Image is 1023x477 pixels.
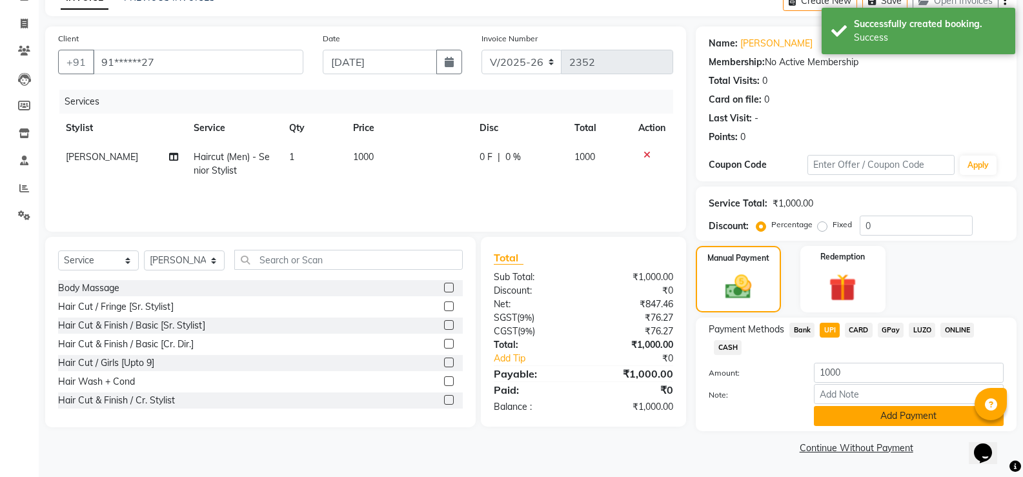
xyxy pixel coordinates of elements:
[833,219,852,230] label: Fixed
[773,197,813,210] div: ₹1,000.00
[845,323,873,338] span: CARD
[484,270,583,284] div: Sub Total:
[484,311,583,325] div: ( )
[854,31,1006,45] div: Success
[345,114,472,143] th: Price
[583,366,683,381] div: ₹1,000.00
[771,219,813,230] label: Percentage
[814,363,1004,383] input: Amount
[353,151,374,163] span: 1000
[709,56,1004,69] div: No Active Membership
[472,114,567,143] th: Disc
[717,272,760,302] img: _cash.svg
[583,270,683,284] div: ₹1,000.00
[186,114,281,143] th: Service
[909,323,935,338] span: LUZO
[699,389,804,401] label: Note:
[481,33,538,45] label: Invoice Number
[583,325,683,338] div: ₹76.27
[520,326,532,336] span: 9%
[58,394,175,407] div: Hair Cut & Finish / Cr. Stylist
[58,356,154,370] div: Hair Cut / Girls [Upto 9]
[480,150,492,164] span: 0 F
[762,74,767,88] div: 0
[709,56,765,69] div: Membership:
[583,400,683,414] div: ₹1,000.00
[600,352,683,365] div: ₹0
[709,37,738,50] div: Name:
[583,338,683,352] div: ₹1,000.00
[820,270,865,305] img: _gift.svg
[709,130,738,144] div: Points:
[709,93,762,107] div: Card on file:
[194,151,270,176] span: Haircut (Men) - Senior Stylist
[583,382,683,398] div: ₹0
[484,382,583,398] div: Paid:
[58,114,186,143] th: Stylist
[820,323,840,338] span: UPI
[323,33,340,45] label: Date
[583,284,683,298] div: ₹0
[709,74,760,88] div: Total Visits:
[494,325,518,337] span: CGST
[58,50,94,74] button: +91
[709,158,807,172] div: Coupon Code
[707,252,769,264] label: Manual Payment
[505,150,521,164] span: 0 %
[58,319,205,332] div: Hair Cut & Finish / Basic [Sr. Stylist]
[960,156,997,175] button: Apply
[764,93,769,107] div: 0
[494,312,517,323] span: SGST
[631,114,673,143] th: Action
[484,338,583,352] div: Total:
[807,155,955,175] input: Enter Offer / Coupon Code
[93,50,303,74] input: Search by Name/Mobile/Email/Code
[583,298,683,311] div: ₹847.46
[484,366,583,381] div: Payable:
[709,323,784,336] span: Payment Methods
[574,151,595,163] span: 1000
[289,151,294,163] span: 1
[740,37,813,50] a: [PERSON_NAME]
[814,384,1004,404] input: Add Note
[58,281,119,295] div: Body Massage
[484,400,583,414] div: Balance :
[583,311,683,325] div: ₹76.27
[709,219,749,233] div: Discount:
[820,251,865,263] label: Redemption
[698,441,1014,455] a: Continue Without Payment
[740,130,745,144] div: 0
[714,340,742,355] span: CASH
[878,323,904,338] span: GPay
[520,312,532,323] span: 9%
[58,33,79,45] label: Client
[567,114,631,143] th: Total
[699,367,804,379] label: Amount:
[755,112,758,125] div: -
[709,112,752,125] div: Last Visit:
[709,197,767,210] div: Service Total:
[940,323,974,338] span: ONLINE
[281,114,345,143] th: Qty
[484,284,583,298] div: Discount:
[484,352,600,365] a: Add Tip
[789,323,815,338] span: Bank
[484,298,583,311] div: Net:
[234,250,463,270] input: Search or Scan
[498,150,500,164] span: |
[494,251,523,265] span: Total
[484,325,583,338] div: ( )
[969,425,1010,464] iframe: chat widget
[59,90,683,114] div: Services
[58,338,194,351] div: Hair Cut & Finish / Basic [Cr. Dir.]
[814,406,1004,426] button: Add Payment
[58,300,174,314] div: Hair Cut / Fringe [Sr. Stylist]
[66,151,138,163] span: [PERSON_NAME]
[58,375,135,389] div: Hair Wash + Cond
[854,17,1006,31] div: Successfully created booking.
